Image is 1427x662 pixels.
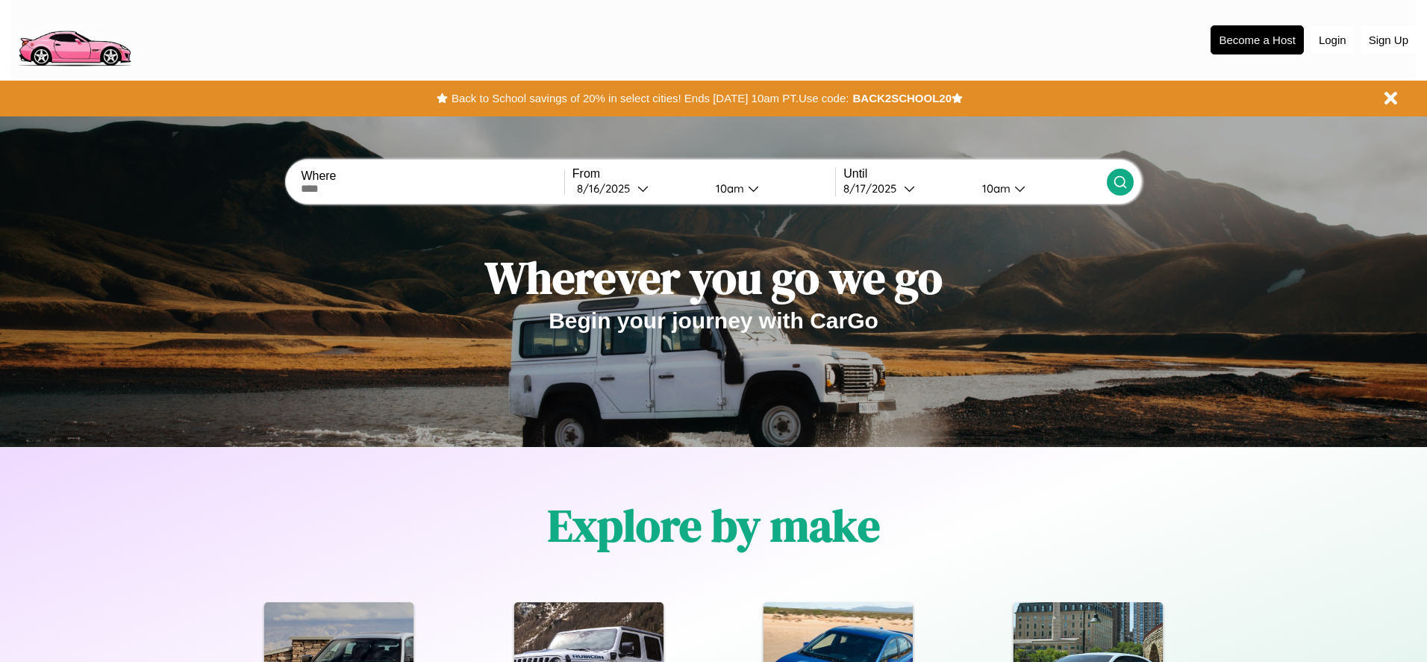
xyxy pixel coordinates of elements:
label: Until [843,167,1106,181]
button: Sign Up [1361,26,1416,54]
button: 10am [704,181,835,196]
div: 8 / 16 / 2025 [577,181,637,196]
b: BACK2SCHOOL20 [852,92,952,104]
button: Become a Host [1211,25,1304,54]
div: 10am [708,181,748,196]
div: 8 / 17 / 2025 [843,181,904,196]
h1: Explore by make [548,495,880,556]
label: From [572,167,835,181]
img: logo [11,7,137,70]
button: Back to School savings of 20% in select cities! Ends [DATE] 10am PT.Use code: [448,88,852,109]
div: 10am [975,181,1014,196]
button: 10am [970,181,1106,196]
button: 8/16/2025 [572,181,704,196]
label: Where [301,169,563,183]
button: Login [1311,26,1354,54]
